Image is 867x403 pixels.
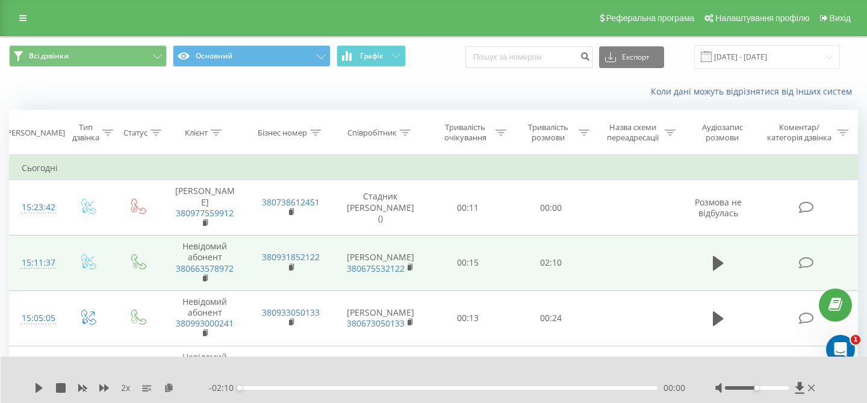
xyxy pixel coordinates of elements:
td: Невідомий абонент [162,236,248,291]
td: [PERSON_NAME] [334,236,427,291]
input: Пошук за номером [465,46,593,68]
button: Основний [173,45,331,67]
td: [PERSON_NAME] [334,346,427,401]
iframe: Intercom live chat [826,335,855,364]
td: 00:13 [427,290,510,346]
span: Налаштування профілю [715,13,809,23]
td: [PERSON_NAME] [334,290,427,346]
td: Невідомий абонент [162,290,248,346]
a: Коли дані можуть відрізнятися вiд інших систем [651,86,858,97]
div: Назва схеми переадресації [603,122,662,143]
td: [PERSON_NAME] [162,180,248,236]
span: Графік [360,52,384,60]
div: Accessibility label [237,386,242,390]
div: 15:11:37 [22,251,51,275]
a: 380993000241 [176,317,234,329]
span: 00:00 [663,382,685,394]
td: Невідомий абонент [162,346,248,401]
span: Всі дзвінки [29,51,69,61]
td: 02:10 [509,236,592,291]
button: Всі дзвінки [9,45,167,67]
td: 00:00 [509,180,592,236]
button: Графік [337,45,406,67]
div: 15:23:42 [22,196,51,219]
div: Співробітник [347,128,397,138]
td: Стадник [PERSON_NAME] () [334,180,427,236]
div: Клієнт [185,128,208,138]
a: 380675532122 [347,263,405,274]
td: 00:18 [509,346,592,401]
a: 380738612451 [262,196,320,208]
a: 380931852122 [262,251,320,263]
span: Розмова не відбулась [695,196,742,219]
td: 00:15 [427,236,510,291]
div: Тип дзвінка [72,122,99,143]
div: Тривалість розмови [520,122,576,143]
button: Експорт [599,46,664,68]
a: 380977559912 [176,207,234,219]
a: 380663578972 [176,263,234,274]
div: Бізнес номер [258,128,307,138]
div: Accessibility label [754,386,759,390]
div: Тривалість очікування [438,122,493,143]
td: Сьогодні [10,156,858,180]
td: 00:24 [509,290,592,346]
td: 00:11 [427,346,510,401]
td: 00:11 [427,180,510,236]
div: Статус [123,128,148,138]
span: Вихід [830,13,851,23]
div: [PERSON_NAME] [4,128,65,138]
div: Коментар/категорія дзвінка [764,122,834,143]
span: - 02:10 [209,382,240,394]
div: Аудіозапис розмови [689,122,755,143]
a: 380933050133 [262,307,320,318]
a: 380673050133 [347,317,405,329]
div: 15:05:05 [22,307,51,330]
span: Реферальна програма [606,13,695,23]
span: 2 x [121,382,130,394]
span: 1 [851,335,860,345]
